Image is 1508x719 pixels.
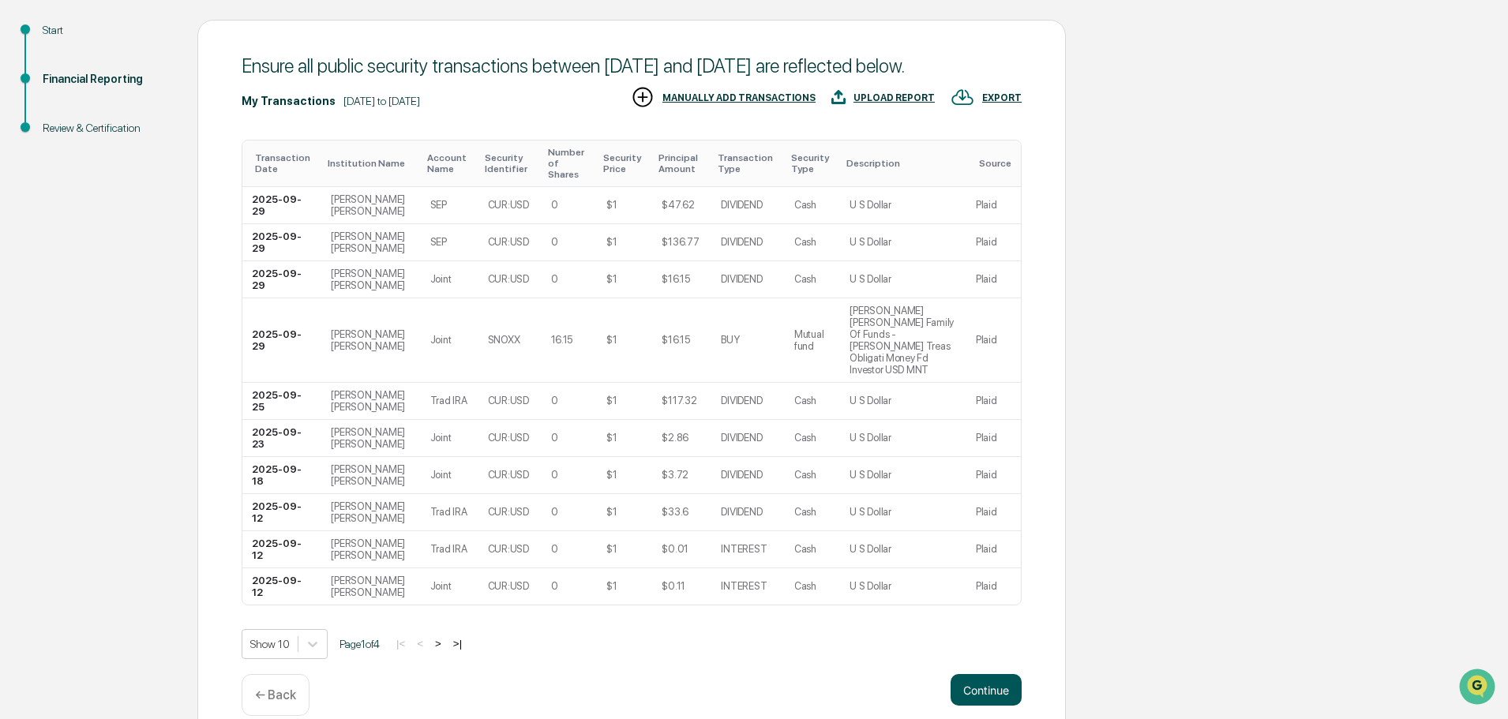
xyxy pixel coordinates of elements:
[242,261,321,298] td: 2025-09-29
[966,187,1021,224] td: Plaid
[242,187,321,224] td: 2025-09-29
[850,506,891,518] div: U S Dollar
[631,85,655,109] img: MANUALLY ADD TRANSACTIONS
[54,121,259,137] div: Start new chat
[242,298,321,383] td: 2025-09-29
[850,199,891,211] div: U S Dollar
[846,158,960,169] div: Toggle SortBy
[551,273,558,285] div: 0
[606,580,617,592] div: $1
[421,568,478,605] td: Joint
[551,506,558,518] div: 0
[242,457,321,494] td: 2025-09-18
[242,568,321,605] td: 2025-09-12
[448,637,467,650] button: >|
[982,92,1022,103] div: EXPORT
[794,236,816,248] div: Cash
[850,273,891,285] div: U S Dollar
[853,92,935,103] div: UPLOAD REPORT
[606,199,617,211] div: $1
[662,543,688,555] div: $0.01
[242,95,336,107] div: My Transactions
[794,543,816,555] div: Cash
[242,224,321,261] td: 2025-09-29
[662,432,688,444] div: $2.86
[421,420,478,457] td: Joint
[488,506,529,518] div: CUR:USD
[268,125,287,144] button: Start new chat
[966,568,1021,605] td: Plaid
[662,199,694,211] div: $47.62
[794,580,816,592] div: Cash
[488,580,529,592] div: CUR:USD
[966,261,1021,298] td: Plaid
[242,383,321,420] td: 2025-09-25
[488,395,529,406] div: CUR:USD
[850,395,891,406] div: U S Dollar
[54,137,200,149] div: We're available if you need us!
[32,229,99,245] span: Data Lookup
[421,531,478,568] td: Trad IRA
[658,152,705,174] div: Toggle SortBy
[721,236,762,248] div: DIVIDEND
[255,152,315,174] div: Toggle SortBy
[850,543,891,555] div: U S Dollar
[485,152,535,174] div: Toggle SortBy
[966,298,1021,383] td: Plaid
[488,273,529,285] div: CUR:USD
[421,494,478,531] td: Trad IRA
[488,334,520,346] div: SNOXX
[794,506,816,518] div: Cash
[255,687,296,702] p: ← Back
[421,224,478,261] td: SEP
[551,543,558,555] div: 0
[548,147,591,180] div: Toggle SortBy
[662,273,689,285] div: $16.15
[606,273,617,285] div: $1
[488,469,529,481] div: CUR:USD
[331,500,411,524] div: [PERSON_NAME] [PERSON_NAME]
[343,95,420,107] div: [DATE] to [DATE]
[16,230,28,243] div: 🔎
[421,457,478,494] td: Joint
[721,334,739,346] div: BUY
[331,389,411,413] div: [PERSON_NAME] [PERSON_NAME]
[114,200,127,213] div: 🗄️
[242,54,1022,77] div: Ensure all public security transactions between [DATE] and [DATE] are reflected below.
[331,463,411,487] div: [PERSON_NAME] [PERSON_NAME]
[606,506,617,518] div: $1
[157,268,191,279] span: Pylon
[242,494,321,531] td: 2025-09-12
[721,469,762,481] div: DIVIDEND
[43,71,172,88] div: Financial Reporting
[331,230,411,254] div: [PERSON_NAME] [PERSON_NAME]
[606,334,617,346] div: $1
[850,236,891,248] div: U S Dollar
[850,432,891,444] div: U S Dollar
[9,223,106,251] a: 🔎Data Lookup
[966,420,1021,457] td: Plaid
[850,580,891,592] div: U S Dollar
[108,193,202,221] a: 🗄️Attestations
[966,383,1021,420] td: Plaid
[16,200,28,213] div: 🖐️
[606,432,617,444] div: $1
[130,199,196,215] span: Attestations
[951,85,974,109] img: EXPORT
[421,298,478,383] td: Joint
[551,469,558,481] div: 0
[662,334,689,346] div: $16.15
[662,469,688,481] div: $3.72
[16,121,44,149] img: 1746055101610-c473b297-6a78-478c-a979-82029cc54cd1
[16,33,287,58] p: How can we help?
[331,537,411,561] div: [PERSON_NAME] [PERSON_NAME]
[721,199,762,211] div: DIVIDEND
[242,420,321,457] td: 2025-09-23
[966,531,1021,568] td: Plaid
[551,580,558,592] div: 0
[331,268,411,291] div: [PERSON_NAME] [PERSON_NAME]
[662,395,696,406] div: $117.32
[32,199,102,215] span: Preclearance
